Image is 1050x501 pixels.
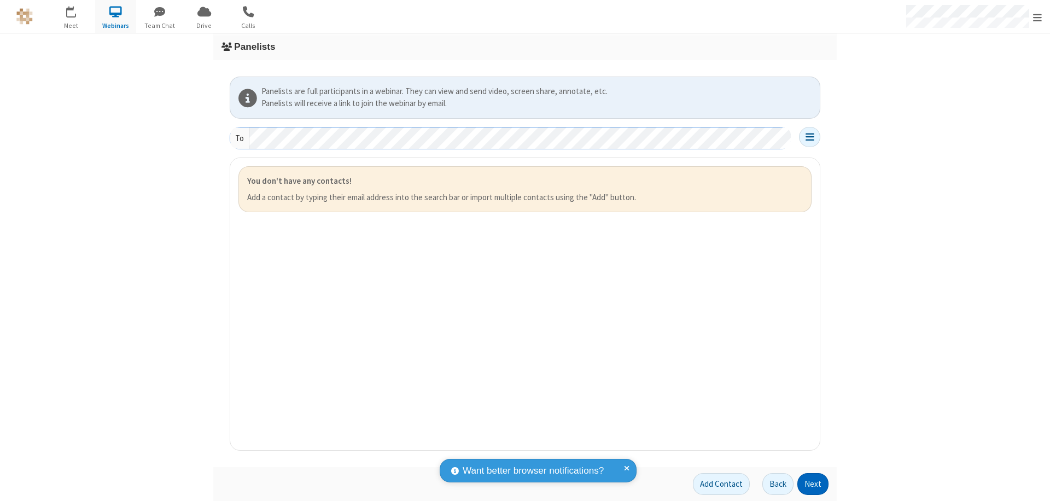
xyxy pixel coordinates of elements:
button: Back [762,473,794,495]
div: Panelists are full participants in a webinar. They can view and send video, screen share, annotat... [261,85,816,98]
div: To [230,127,249,149]
button: Add Contact [693,473,750,495]
h3: Panelists [221,42,829,52]
img: QA Selenium DO NOT DELETE OR CHANGE [16,8,33,25]
div: Panelists will receive a link to join the webinar by email. [261,97,816,110]
span: Meet [51,21,92,31]
div: 1 [74,6,81,14]
span: Add Contact [700,479,743,489]
span: Webinars [95,21,136,31]
span: Team Chat [139,21,180,31]
button: Next [797,473,829,495]
span: Want better browser notifications? [463,464,604,478]
p: Add a contact by typing their email address into the search bar or import multiple contacts using... [247,191,803,204]
span: Drive [184,21,225,31]
strong: You don't have any contacts! [247,176,352,186]
span: Calls [228,21,269,31]
button: Open menu [799,127,820,147]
